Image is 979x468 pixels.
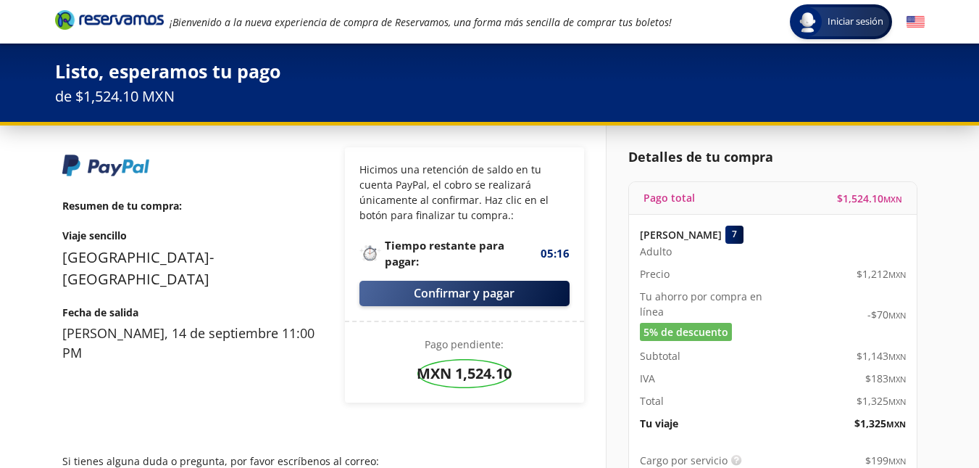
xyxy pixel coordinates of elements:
[857,266,906,282] span: $ 1,212
[865,371,906,386] span: $ 183
[857,348,906,364] span: $ 1,143
[541,245,570,262] span: 05:16
[55,86,925,107] p: de $1,524.10 MXN
[888,310,906,321] small: MXN
[62,324,323,363] p: [PERSON_NAME], 14 de septiembre 11:00 PM
[888,351,906,362] small: MXN
[359,162,570,223] p: Hicimos una retención de saldo en tu cuenta PayPal, el cobro se realizará únicamente al confirmar...
[725,226,743,244] div: 7
[62,228,323,243] p: Viaje sencillo
[867,307,906,322] span: -$ 70
[643,190,695,205] p: Pago total
[62,247,323,290] p: [GEOGRAPHIC_DATA] - [GEOGRAPHIC_DATA]
[170,15,672,29] em: ¡Bienvenido a la nueva experiencia de compra de Reservamos, una forma más sencilla de comprar tus...
[888,456,906,467] small: MXN
[55,9,164,30] i: Brand Logo
[640,371,655,386] p: IVA
[359,281,570,306] button: Confirmar y pagar
[907,13,925,31] button: English
[640,266,670,282] p: Precio
[640,244,672,259] span: Adulto
[359,337,570,352] p: Pago pendiente :
[822,15,889,29] span: Iniciar sesión
[640,227,722,242] p: [PERSON_NAME]
[640,393,664,409] p: Total
[62,305,323,320] p: Fecha de salida
[865,453,906,468] span: $ 199
[640,416,678,431] p: Tu viaje
[888,374,906,385] small: MXN
[640,289,773,319] p: Tu ahorro por compra en línea
[857,393,906,409] span: $ 1,325
[628,147,917,167] p: Detalles de tu compra
[886,419,906,430] small: MXN
[640,453,728,468] p: Cargo por servicio
[854,416,906,431] span: $ 1,325
[359,237,570,270] p: Tiempo restante para pagar :
[55,58,925,86] p: Listo, esperamos tu pago
[640,348,680,364] p: Subtotal
[895,384,965,453] iframe: Messagebird Livechat Widget
[883,194,902,205] small: MXN
[55,9,164,35] a: Brand Logo
[837,191,902,206] span: $ 1,524.10
[643,324,728,340] span: 5% de descuento
[888,269,906,280] small: MXN
[417,363,512,385] p: MXN 1,524.10
[888,396,906,407] small: MXN
[62,198,323,213] p: Resumen de tu compra :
